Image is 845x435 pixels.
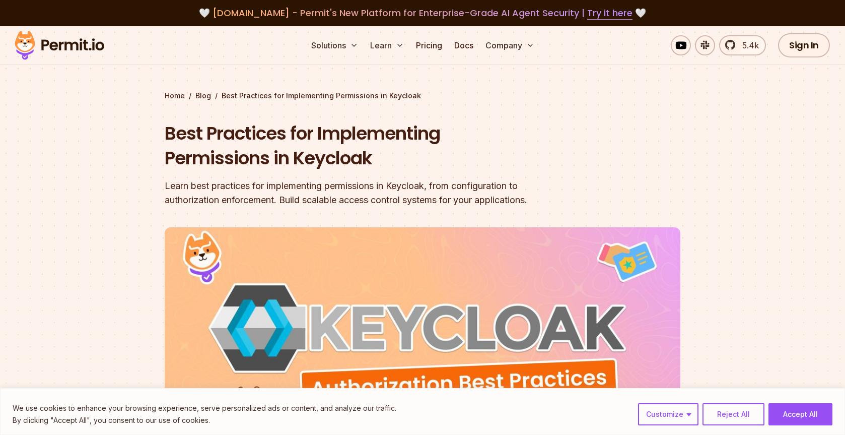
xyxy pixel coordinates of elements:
[366,35,408,55] button: Learn
[778,33,830,57] a: Sign In
[587,7,632,20] a: Try it here
[450,35,477,55] a: Docs
[10,28,109,63] img: Permit logo
[165,179,551,207] div: Learn best practices for implementing permissions in Keycloak, from configuration to authorizatio...
[736,39,759,51] span: 5.4k
[13,414,396,426] p: By clicking "Accept All", you consent to our use of cookies.
[412,35,446,55] a: Pricing
[195,91,211,101] a: Blog
[165,91,680,101] div: / /
[213,7,632,19] span: [DOMAIN_NAME] - Permit's New Platform for Enterprise-Grade AI Agent Security |
[165,121,551,171] h1: Best Practices for Implementing Permissions in Keycloak
[702,403,764,425] button: Reject All
[307,35,362,55] button: Solutions
[719,35,766,55] a: 5.4k
[13,402,396,414] p: We use cookies to enhance your browsing experience, serve personalized ads or content, and analyz...
[165,91,185,101] a: Home
[481,35,538,55] button: Company
[768,403,832,425] button: Accept All
[24,6,821,20] div: 🤍 🤍
[638,403,698,425] button: Customize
